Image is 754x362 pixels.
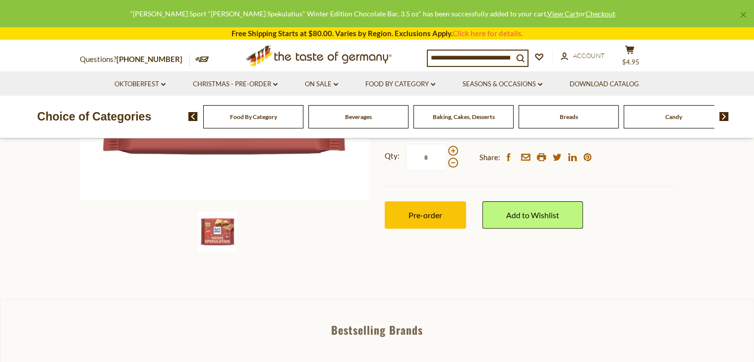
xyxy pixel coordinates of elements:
a: Baking, Cakes, Desserts [433,113,495,121]
span: Account [573,52,605,60]
div: Bestselling Brands [0,324,754,335]
span: $4.95 [622,58,639,66]
a: On Sale [305,79,338,90]
a: Oktoberfest [115,79,166,90]
button: $4.95 [615,45,645,70]
a: Beverages [345,113,372,121]
a: Candy [665,113,682,121]
a: × [740,12,746,18]
img: Ritter Sport Weiss Spekulatius Winter Edition [198,212,237,251]
button: Pre-order [385,201,466,229]
a: Click here for details. [453,29,523,38]
a: View Cart [547,9,579,18]
strong: Qty: [385,150,400,162]
a: Seasons & Occasions [463,79,542,90]
a: Food By Category [365,79,435,90]
img: next arrow [719,112,729,121]
div: "[PERSON_NAME] Sport "[PERSON_NAME] Spekulatius" Winter Edition Chocolate Bar, 3.5 oz" has been s... [8,8,738,19]
a: Breads [560,113,578,121]
a: Checkout [585,9,615,18]
a: Account [561,51,605,61]
span: Share: [479,151,500,164]
a: [PHONE_NUMBER] [116,55,182,63]
input: Qty: [406,144,447,171]
a: Download Catalog [570,79,639,90]
a: Add to Wishlist [482,201,583,229]
span: Pre-order [408,210,442,220]
img: previous arrow [188,112,198,121]
a: Food By Category [230,113,277,121]
a: Christmas - PRE-ORDER [193,79,278,90]
p: Questions? [80,53,190,66]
